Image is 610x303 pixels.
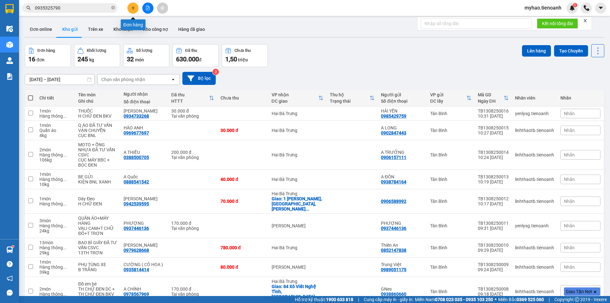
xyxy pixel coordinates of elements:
div: 170.000 đ [171,221,214,226]
div: 2 món [39,286,72,292]
div: Đã thu [185,48,197,53]
div: Anh Thành [124,243,165,248]
div: 30.000 đ [171,108,214,114]
div: Tân Bình [430,199,471,204]
div: A ĐÔN [381,174,424,179]
div: TB1308250015 [478,125,509,130]
th: Toggle SortBy [327,90,378,107]
div: 3 món [39,218,72,223]
div: 2 món [39,147,72,152]
div: Số điện thoại [124,99,165,104]
div: 0978567969 [124,292,149,297]
div: KIỆN BNL XANH [78,179,117,184]
span: Giao Tận Nơi [566,289,592,294]
button: Kết nối tổng đài [537,18,578,29]
div: 13TH TRƠN [78,250,117,255]
th: Toggle SortBy [268,90,327,107]
sup: 1 [573,3,577,7]
div: 1 món [39,259,72,265]
div: 0935814414 [124,267,149,272]
div: A LONG [381,125,424,130]
div: Nhân viên [515,95,554,100]
button: aim [157,3,168,14]
div: Chi tiết [39,95,72,100]
button: Bộ lọc [182,72,216,85]
div: HTTT [171,99,209,104]
span: ... [63,223,67,228]
div: TB1308250008 [478,286,509,292]
div: Thiên An [381,243,424,248]
div: 10:19 [DATE] [478,179,509,184]
div: 1 món [39,196,72,201]
div: BE GỬI [78,174,117,179]
div: 0852147838 [381,248,406,253]
img: phone-icon [584,5,589,11]
th: Toggle SortBy [427,90,475,107]
div: 0942539595 [124,201,149,206]
svg: open [171,77,176,82]
span: search [26,6,31,10]
span: 32 [127,55,134,63]
span: close-circle [111,5,115,11]
span: caret-down [598,5,604,11]
div: 10 kg [39,182,72,187]
span: Nhãn [564,199,575,204]
div: 106 kg [39,157,72,162]
div: Hai Bà Trưng [272,245,324,250]
div: PHƯỢNG [124,221,165,226]
input: Nhập số tổng đài [421,18,532,29]
div: Người gửi [381,92,424,97]
button: Chưa thu1,50 triệu [222,44,268,67]
div: linhthaotb.tienoanh [515,199,554,204]
div: [PERSON_NAME] [272,265,324,270]
div: Hàng thông thường [39,114,72,119]
span: ... [63,177,67,182]
div: HÀO ANH [124,125,165,130]
span: đ [199,57,201,62]
div: 39 kg [39,270,72,275]
div: Chọn văn phòng nhận [101,76,145,83]
div: THUỐC [78,108,117,114]
span: Nhãn [564,177,575,182]
span: aim [160,6,165,10]
div: Quần áo [39,128,72,133]
div: ĐC giao [272,99,319,104]
div: Thu hộ [330,92,369,97]
div: Tân Bình [430,152,471,157]
button: Kho nhận [108,22,138,37]
input: Tìm tên, số ĐT hoặc mã đơn [35,4,110,11]
div: Đơn hàng [37,48,55,53]
span: | [358,296,359,303]
div: Hàng thông thường [39,201,72,206]
div: Đã thu [171,92,209,97]
div: Hàng thông thường [39,265,72,270]
div: 200.000 đ [171,150,214,155]
div: linhthaotb.tienoanh [515,152,554,157]
span: close [583,18,587,23]
button: Kho công nợ [138,22,173,37]
span: ... [63,201,67,206]
div: CƯỜNG ( CÔ HOA ) [124,262,165,267]
button: Hàng đã giao [173,22,210,37]
div: Chưa thu [234,48,251,53]
button: Trên xe [83,22,108,37]
div: Chưa thu [220,95,265,100]
div: B TRẮNG [78,267,117,272]
span: 16 [28,55,35,63]
div: A Quốc [124,174,165,179]
div: Hai Bà Trưng [272,191,324,196]
div: 40.000 đ [220,177,265,182]
div: linhthaotb.tienoanh [515,128,554,133]
div: Nhãn [560,95,600,100]
div: 0985429759 [381,114,406,119]
div: yenlysg.tienoanh [515,223,554,228]
div: QUẦN ÁO+MÁY HÀNG [78,216,117,226]
div: 170.000 đ [171,286,214,292]
div: TB1308250010 [478,243,509,248]
div: Dây Đeo [78,196,117,201]
img: logo-vxr [5,4,14,14]
div: Tại văn phòng [171,226,214,231]
div: VALI CAM+T CHỮ ĐỎ+T TRƠN [78,226,117,236]
span: triệu [238,57,248,62]
div: Tân Bình [430,245,471,250]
